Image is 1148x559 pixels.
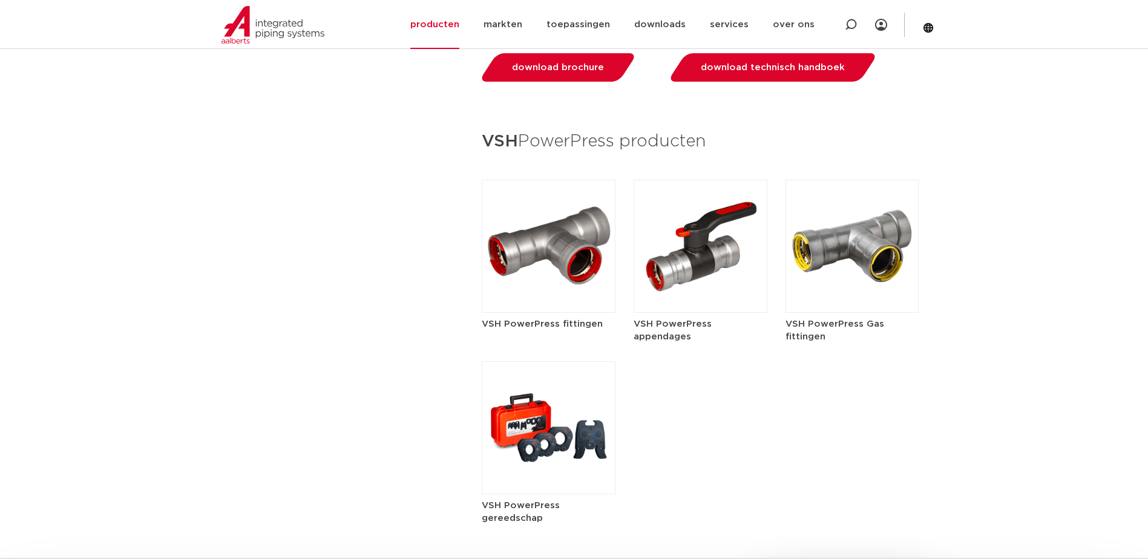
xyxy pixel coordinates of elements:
[701,63,845,72] span: download technisch handboek
[482,241,615,330] a: VSH PowerPress fittingen
[482,128,919,156] h3: PowerPress producten
[482,423,615,525] a: VSH PowerPress gereedschap
[482,318,615,330] h5: VSH PowerPress fittingen
[786,241,919,343] a: VSH PowerPress Gas fittingen
[634,318,767,343] h5: VSH PowerPress appendages
[634,241,767,343] a: VSH PowerPress appendages
[482,133,518,150] strong: VSH
[512,63,604,72] span: download brochure
[479,53,638,82] a: download brochure
[482,499,615,525] h5: VSH PowerPress gereedschap
[667,53,878,82] a: download technisch handboek
[786,318,919,343] h5: VSH PowerPress Gas fittingen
